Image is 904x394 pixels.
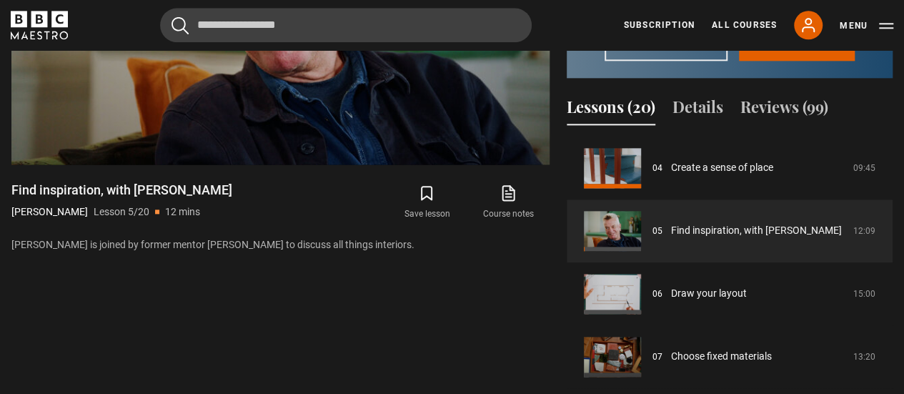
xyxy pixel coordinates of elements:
a: All Courses [712,19,777,31]
button: Submit the search query [172,16,189,34]
svg: BBC Maestro [11,11,68,39]
input: Search [160,8,532,42]
p: Lesson 5/20 [94,205,149,220]
button: Details [672,95,723,125]
a: Find inspiration, with [PERSON_NAME] [671,223,842,238]
a: Create a sense of place [671,160,773,175]
a: Course notes [468,182,550,223]
button: Reviews (99) [740,95,828,125]
h1: Find inspiration, with [PERSON_NAME] [11,182,232,199]
a: Draw your layout [671,286,747,301]
a: Choose fixed materials [671,349,772,364]
a: Subscription [624,19,695,31]
p: 12 mins [165,205,200,220]
button: Lessons (20) [567,95,655,125]
button: Toggle navigation [840,19,893,33]
p: [PERSON_NAME] [11,205,88,220]
button: Save lesson [386,182,467,223]
p: [PERSON_NAME] is joined by former mentor [PERSON_NAME] to discuss all things interiors. [11,237,550,252]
